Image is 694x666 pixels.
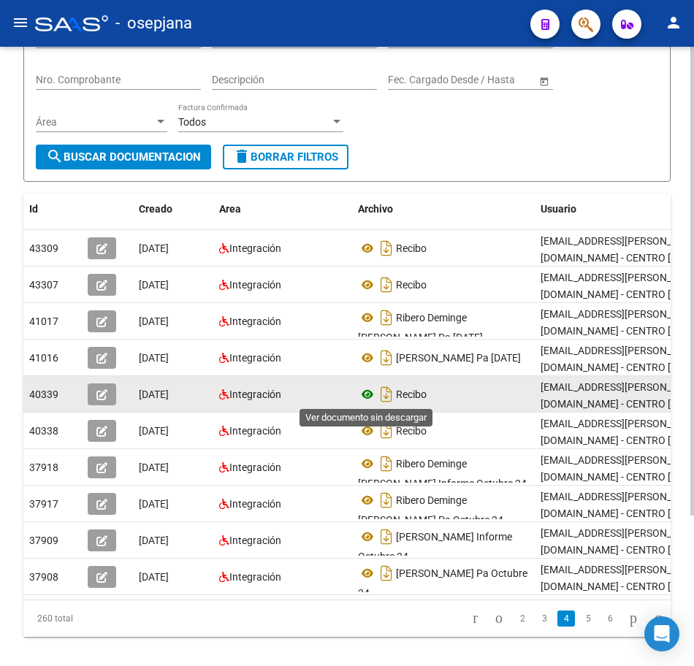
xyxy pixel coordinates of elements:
a: go to last page [648,610,668,627]
button: Open calendar [536,73,552,88]
span: 37908 [29,571,58,583]
li: page 3 [533,606,555,631]
span: 43309 [29,242,58,254]
span: [PERSON_NAME] Informe Octubre 24 [358,531,512,562]
datatable-header-cell: Id [23,194,82,225]
span: Area [219,203,241,215]
span: [DATE] [139,352,169,364]
span: Integración [229,571,281,583]
span: [DATE] [139,425,169,437]
span: [DATE] [139,242,169,254]
span: 41017 [29,315,58,327]
span: [PERSON_NAME] Pa [DATE] [396,352,521,364]
span: [DATE] [139,571,169,583]
button: Borrar Filtros [223,145,348,169]
a: 4 [557,610,575,627]
span: Borrar Filtros [233,150,338,164]
mat-icon: menu [12,14,29,31]
span: Ribero Deminge [PERSON_NAME] Pa Octubre 24 [358,494,503,526]
span: Id [29,203,38,215]
span: Integración [229,535,281,546]
span: Área [36,116,154,129]
mat-icon: person [665,14,682,31]
span: [PERSON_NAME] Pa Octubre 24 [358,567,527,599]
span: [DATE] [139,462,169,473]
a: go to first page [466,610,484,627]
i: Descargar documento [377,306,396,329]
span: Integración [229,388,281,400]
span: 40338 [29,425,58,437]
span: 37909 [29,535,58,546]
span: [DATE] [139,498,169,510]
span: [DATE] [139,315,169,327]
span: Creado [139,203,172,215]
a: go to previous page [489,610,509,627]
input: End date [446,74,517,86]
span: [DATE] [139,535,169,546]
i: Descargar documento [377,489,396,512]
span: Integración [229,425,281,437]
span: Recibo [396,242,427,254]
span: Integración [229,498,281,510]
div: Open Intercom Messenger [644,616,679,651]
span: Ribero Deminge [PERSON_NAME] Pa [DATE] [358,312,483,343]
span: - osepjana [115,7,192,39]
i: Descargar documento [377,419,396,443]
a: go to next page [623,610,644,627]
li: page 5 [577,606,599,631]
i: Descargar documento [377,525,396,548]
span: 43307 [29,279,58,291]
input: Start date [388,74,433,86]
mat-icon: delete [233,148,251,165]
a: 2 [514,610,531,627]
div: 260 total [23,600,153,637]
i: Descargar documento [377,452,396,475]
datatable-header-cell: Creado [133,194,213,225]
span: Buscar Documentacion [46,150,201,164]
i: Descargar documento [377,237,396,260]
i: Descargar documento [377,383,396,406]
datatable-header-cell: Archivo [352,194,535,225]
span: Integración [229,279,281,291]
span: Ribero Deminge [PERSON_NAME] Informe Octubre 24 [358,458,527,489]
span: Recibo [396,388,427,400]
span: [DATE] [139,279,169,291]
span: Todos [178,116,206,128]
span: Integración [229,462,281,473]
a: 6 [601,610,619,627]
span: 40339 [29,388,58,400]
span: 37917 [29,498,58,510]
span: 41016 [29,352,58,364]
span: Recibo [396,279,427,291]
span: Archivo [358,203,393,215]
li: page 6 [599,606,621,631]
i: Descargar documento [377,562,396,585]
span: 37918 [29,462,58,473]
li: page 2 [511,606,533,631]
a: 5 [579,610,597,627]
mat-icon: search [46,148,64,165]
i: Descargar documento [377,273,396,296]
i: Descargar documento [377,346,396,370]
li: page 4 [555,606,577,631]
span: [DATE] [139,388,169,400]
button: Buscar Documentacion [36,145,211,169]
a: 3 [535,610,553,627]
span: Integración [229,242,281,254]
datatable-header-cell: Area [213,194,352,225]
span: Integración [229,315,281,327]
span: Integración [229,352,281,364]
span: Recibo [396,425,427,437]
span: Usuario [541,203,576,215]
